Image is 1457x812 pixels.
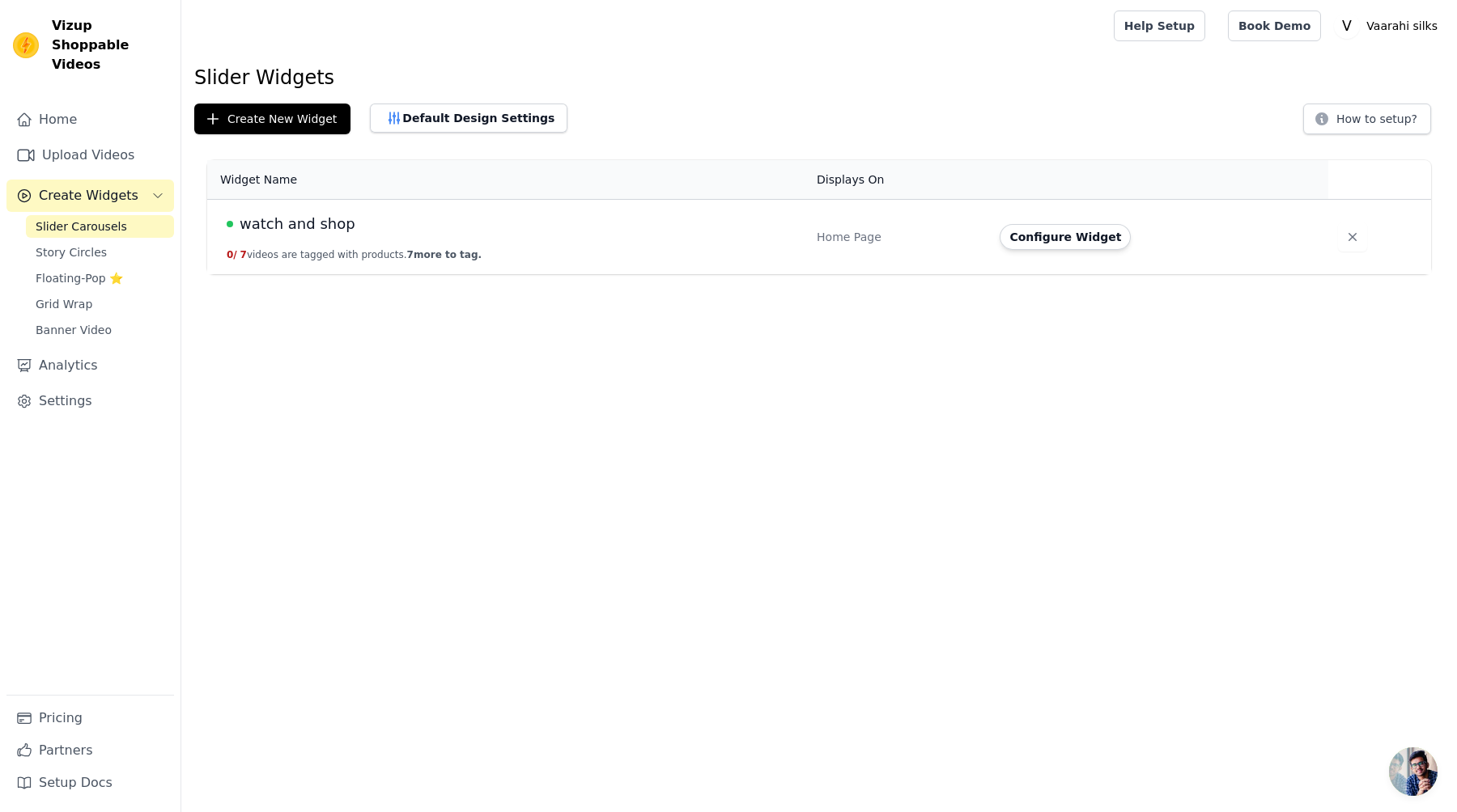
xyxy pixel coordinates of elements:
a: Banner Video [26,319,174,341]
button: Create New Widget [194,104,350,134]
a: Help Setup [1114,11,1205,41]
button: Configure Widget [1000,224,1131,250]
span: Story Circles [36,244,107,260]
a: Floating-Pop ⭐ [26,267,174,290]
span: Create Widgets [39,186,138,205]
a: Home [6,104,174,136]
text: V [1342,18,1352,34]
a: Book Demo [1228,11,1321,41]
a: Settings [6,385,174,417]
button: How to setup? [1303,104,1431,134]
span: 7 more to tag. [407,249,482,260]
p: Vaarahi silks [1360,11,1444,40]
span: 7 [240,249,247,260]
span: Grid Wrap [36,296,92,312]
span: Slider Carousels [36,218,127,235]
button: Delete widget [1338,222,1367,252]
div: Open chat [1389,747,1438,796]
a: Partners [6,734,174,767]
div: Home Page [817,229,980,245]
a: How to setup? [1303,115,1431,130]
a: Pricing [6,702,174,734]
span: Banner Video [36,322,112,338]
span: 0 / [227,249,237,260]
a: Story Circles [26,241,174,264]
h1: Slider Widgets [194,65,1444,91]
a: Grid Wrap [26,293,174,315]
button: 0/ 7videos are tagged with products.7more to tag. [227,248,482,261]
a: Upload Videos [6,139,174,171]
a: Setup Docs [6,767,174,799]
span: watch and shop [240,213,355,235]
th: Displays On [807,160,990,200]
span: Floating-Pop ⭐ [36,270,123,286]
button: Create Widgets [6,180,174,212]
a: Analytics [6,349,174,382]
th: Widget Name [207,160,807,200]
img: Vizup [13,32,39,58]
span: Live Published [227,221,233,227]
button: V Vaarahi silks [1334,11,1444,40]
button: Default Design Settings [370,104,567,133]
span: Vizup Shoppable Videos [52,16,168,74]
a: Slider Carousels [26,215,174,238]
